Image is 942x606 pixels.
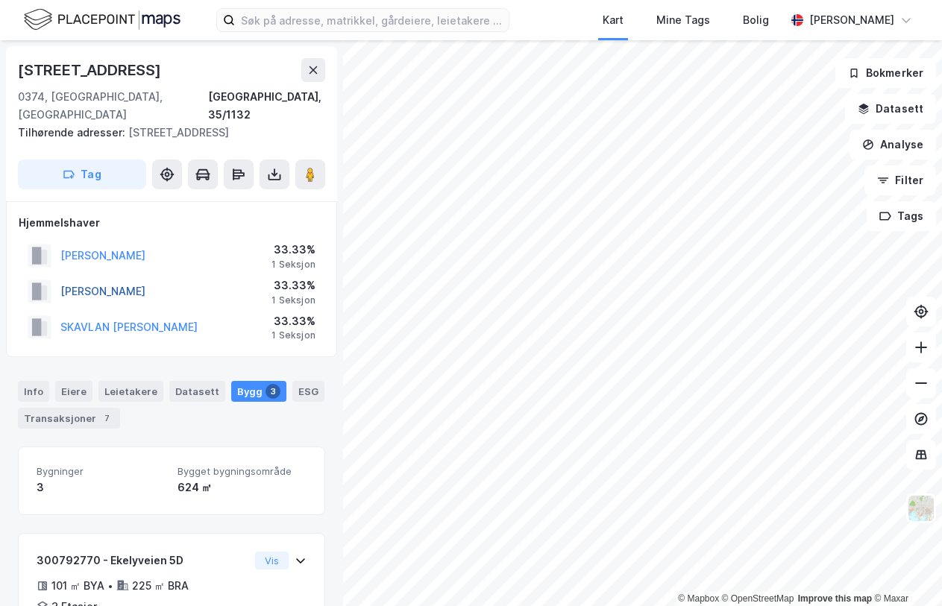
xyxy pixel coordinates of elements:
div: 0374, [GEOGRAPHIC_DATA], [GEOGRAPHIC_DATA] [18,88,208,124]
a: Mapbox [678,593,719,604]
div: [STREET_ADDRESS] [18,58,164,82]
div: Kontrollprogram for chat [867,534,942,606]
div: Kart [603,11,624,29]
div: 1 Seksjon [271,259,315,271]
button: Datasett [845,94,936,124]
img: logo.f888ab2527a4732fd821a326f86c7f29.svg [24,7,180,33]
button: Tag [18,160,146,189]
span: Bygninger [37,465,166,478]
input: Søk på adresse, matrikkel, gårdeiere, leietakere eller personer [235,9,509,31]
div: Bygg [231,381,286,402]
div: 624 ㎡ [178,479,307,496]
div: 300792770 - Ekelyveien 5D [37,552,249,569]
div: 33.33% [271,241,315,259]
button: Tags [867,201,936,231]
div: Datasett [169,381,225,402]
button: Filter [864,165,936,195]
div: 1 Seksjon [271,294,315,306]
button: Vis [255,552,289,569]
div: Mine Tags [656,11,710,29]
div: Hjemmelshaver [19,214,324,232]
div: [STREET_ADDRESS] [18,124,313,142]
div: 101 ㎡ BYA [51,577,104,595]
button: Analyse [850,130,936,160]
div: Transaksjoner [18,408,120,429]
button: Bokmerker [835,58,936,88]
span: Tilhørende adresser: [18,126,128,139]
div: [PERSON_NAME] [809,11,894,29]
div: Leietakere [98,381,163,402]
div: • [107,580,113,592]
div: 7 [99,411,114,426]
div: 3 [37,479,166,496]
div: 225 ㎡ BRA [132,577,189,595]
div: 33.33% [271,277,315,294]
div: 33.33% [271,312,315,330]
span: Bygget bygningsområde [178,465,307,478]
div: 3 [266,384,280,399]
a: Improve this map [798,593,872,604]
div: Bolig [743,11,769,29]
img: Z [907,494,935,523]
div: [GEOGRAPHIC_DATA], 35/1132 [208,88,325,124]
div: Eiere [55,381,92,402]
a: OpenStreetMap [722,593,794,604]
div: Info [18,381,49,402]
iframe: Chat Widget [867,534,942,606]
div: ESG [292,381,324,402]
div: 1 Seksjon [271,329,315,341]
